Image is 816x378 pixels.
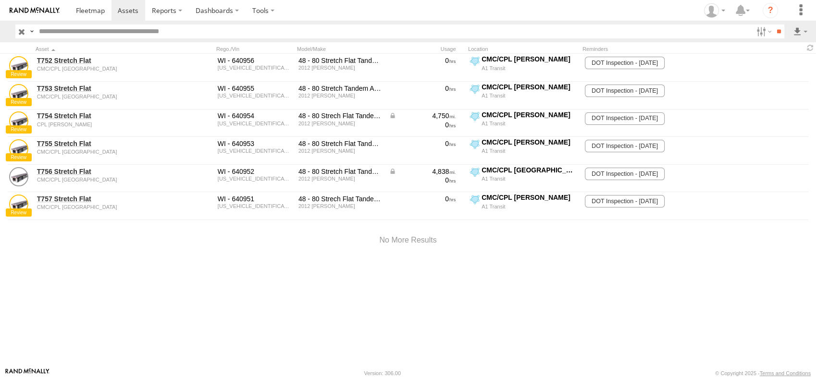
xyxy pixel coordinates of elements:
[218,203,292,209] div: 5JYEF4820DE084672
[9,56,28,75] a: View Asset Details
[298,56,382,65] div: 48 - 80 Stretch Flat Tandem Axle Trailer
[218,56,292,65] div: WI - 640956
[298,195,382,203] div: 48 - 80 Strech Flat Tandem Axle Trailer
[298,203,382,209] div: 2012 Dorsey
[298,121,382,126] div: 2012 Dorsey
[482,110,577,119] div: CMC/CPL [PERSON_NAME]
[218,111,292,120] div: WI - 640954
[585,112,664,125] span: DOT Inspection - 07/31/2026
[298,65,382,71] div: 2012 Dorsey
[218,84,292,93] div: WI - 640955
[297,46,383,52] div: Model/Make
[37,177,169,183] div: undefined
[482,166,577,174] div: CMC/CPL [GEOGRAPHIC_DATA]
[387,46,464,52] div: Usage
[364,370,401,376] div: Version: 306.00
[468,83,579,109] label: Click to View Current Location
[804,43,816,52] span: Refresh
[389,121,456,129] div: 0
[218,65,292,71] div: 5JYEF4822DE084673
[482,120,577,127] div: A1 Transit
[37,204,169,210] div: undefined
[389,139,456,148] div: 0
[468,110,579,136] label: Click to View Current Location
[298,111,382,120] div: 48 - 80 Strech Flat Tandem Axle Trailer
[482,203,577,210] div: A1 Transit
[482,175,577,182] div: A1 Transit
[9,195,28,214] a: View Asset Details
[216,46,293,52] div: Rego./Vin
[218,139,292,148] div: WI - 640953
[298,139,382,148] div: 48 - 80 Stretch Flat Tandem Axle Trailer
[218,148,292,154] div: 5JYEF4828DE084676
[218,167,292,176] div: WI - 640952
[5,368,49,378] a: Visit our Website
[37,84,169,93] a: T753 Stretch Flat
[28,24,36,38] label: Search Query
[298,93,382,98] div: 2012 Dorsey
[218,195,292,203] div: WI - 640951
[9,167,28,186] a: View Asset Details
[218,121,292,126] div: 5JYEF4826DE084675
[10,7,60,14] img: rand-logo.svg
[389,176,456,184] div: 0
[468,166,579,192] label: Click to View Current Location
[37,139,169,148] a: T755 Stretch Flat
[37,56,169,65] a: T752 Stretch Flat
[389,111,456,120] div: Data from Vehicle CANbus
[298,167,382,176] div: 48 - 80 Stretch Flat Tandem Axle Trailer
[585,168,664,180] span: DOT Inspection - 02/28/2026
[37,111,169,120] a: T754 Stretch Flat
[298,176,382,182] div: 2012 Dorsey
[482,193,577,202] div: CMC/CPL [PERSON_NAME]
[763,3,778,18] i: ?
[9,84,28,103] a: View Asset Details
[701,3,729,18] div: Jared Benson
[218,93,292,98] div: 5JYEF4824DE084674
[389,195,456,203] div: 0
[9,111,28,131] a: View Asset Details
[37,122,169,127] div: undefined
[218,176,292,182] div: 5JYEF482XDE084677
[389,56,456,65] div: 0
[37,94,169,99] div: undefined
[482,83,577,91] div: CMC/CPL [PERSON_NAME]
[482,147,577,154] div: A1 Transit
[298,84,382,93] div: 48 - 80 Stretch Tandem Axle Trailer
[468,55,579,81] label: Click to View Current Location
[468,193,579,219] label: Click to View Current Location
[585,195,664,207] span: DOT Inspection - 12/31/2025
[585,140,664,152] span: DOT Inspection - 02/28/2026
[482,92,577,99] div: A1 Transit
[482,55,577,63] div: CMC/CPL [PERSON_NAME]
[753,24,773,38] label: Search Filter Options
[9,139,28,159] a: View Asset Details
[468,138,579,164] label: Click to View Current Location
[37,195,169,203] a: T757 Stretch Flat
[37,149,169,155] div: undefined
[37,167,169,176] a: T756 Stretch Flat
[585,85,664,97] span: DOT Inspection - 10/31/2025
[482,138,577,146] div: CMC/CPL [PERSON_NAME]
[298,148,382,154] div: 2012 Dorsey
[582,46,697,52] div: Reminders
[389,167,456,176] div: Data from Vehicle CANbus
[468,46,579,52] div: Location
[389,84,456,93] div: 0
[792,24,808,38] label: Export results as...
[37,66,169,72] div: undefined
[760,370,811,376] a: Terms and Conditions
[482,65,577,72] div: A1 Transit
[36,46,170,52] div: Click to Sort
[585,57,664,69] span: DOT Inspection - 02/28/2026
[715,370,811,376] div: © Copyright 2025 -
